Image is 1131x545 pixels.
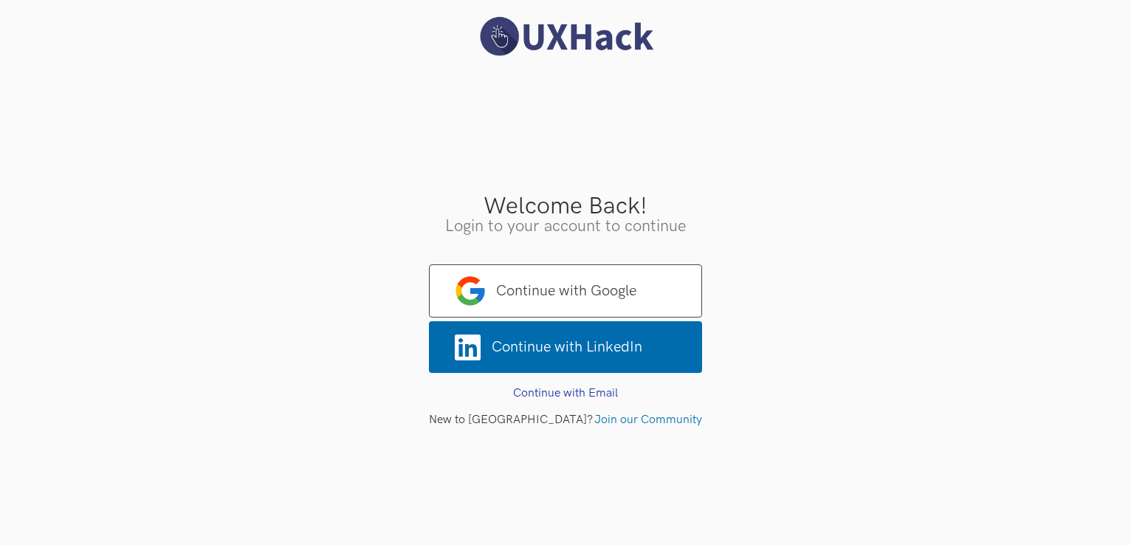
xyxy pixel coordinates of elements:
img: UXHack logo [473,15,658,58]
a: Join our Community [594,413,702,427]
span: New to [GEOGRAPHIC_DATA]? [429,413,593,427]
h3: Welcome Back! [11,195,1120,219]
a: Continue with Google [429,264,702,318]
a: Continue with Email [513,386,618,400]
img: google-logo.png [456,276,485,306]
a: Continue with LinkedIn [429,321,702,373]
h3: Login to your account to continue [11,219,1120,235]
